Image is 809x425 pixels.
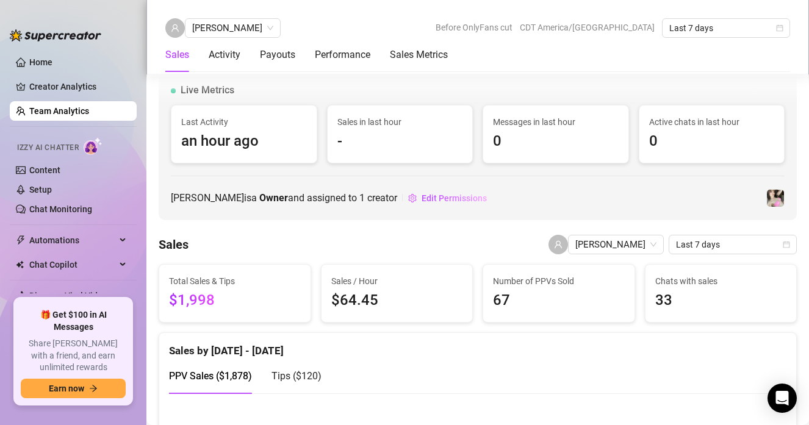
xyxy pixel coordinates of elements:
span: Chats with sales [655,274,787,288]
span: Live Metrics [181,83,234,98]
span: Last 7 days [676,235,789,254]
span: Messages in last hour [493,115,619,129]
span: [PERSON_NAME] is a and assigned to creator [171,190,397,205]
button: Edit Permissions [408,188,487,208]
a: Content [29,165,60,175]
span: Last 7 days [669,19,783,37]
span: CDT America/[GEOGRAPHIC_DATA] [520,18,655,37]
span: $1,998 [169,289,301,312]
h4: Sales [159,236,189,253]
span: Izzy AI Chatter [17,142,79,154]
a: Home [29,57,52,67]
span: calendar [783,241,790,248]
span: calendar [776,24,783,32]
span: 🎁 Get $100 in AI Messages [21,309,126,333]
a: Creator Analytics [29,77,127,96]
span: - [337,130,463,153]
span: Sales / Hour [331,274,463,288]
img: Chat Copilot [16,260,24,269]
span: Tips ( $120 ) [271,370,322,382]
span: thunderbolt [16,235,26,245]
a: Setup [29,185,52,195]
span: arrow-right [89,384,98,393]
span: PPV Sales ( $1,878 ) [169,370,252,382]
img: AI Chatter [84,137,102,155]
div: Sales by [DATE] - [DATE] [169,333,786,359]
span: $64.45 [331,289,463,312]
span: 67 [493,289,625,312]
span: Sales in last hour [337,115,463,129]
span: Total Sales & Tips [169,274,301,288]
span: Share [PERSON_NAME] with a friend, and earn unlimited rewards [21,338,126,374]
span: 0 [649,130,775,153]
img: Emily [767,190,784,207]
button: Earn nowarrow-right [21,379,126,398]
span: user [554,240,563,249]
a: Chat Monitoring [29,204,92,214]
span: lindsay [192,19,273,37]
div: Payouts [260,48,295,62]
span: 1 [359,192,365,204]
a: Team Analytics [29,106,89,116]
span: Active chats in last hour [649,115,775,129]
span: Edit Permissions [422,193,487,203]
b: Owner [259,192,288,204]
span: Chat Copilot [29,255,116,274]
span: an hour ago [181,130,307,153]
span: setting [408,194,417,202]
span: Last Activity [181,115,307,129]
div: Activity [209,48,240,62]
span: 0 [493,130,619,153]
div: Sales Metrics [390,48,448,62]
span: user [171,24,179,32]
span: Automations [29,230,116,250]
span: lindsay [575,235,656,254]
div: Open Intercom Messenger [768,384,797,413]
span: Before OnlyFans cut [436,18,512,37]
a: Discover Viral Videos [29,291,112,301]
span: 33 [655,289,787,312]
span: Earn now [49,384,84,393]
img: logo-BBDzfeDw.svg [10,29,101,41]
span: Number of PPVs Sold [493,274,625,288]
div: Performance [315,48,370,62]
div: Sales [165,48,189,62]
